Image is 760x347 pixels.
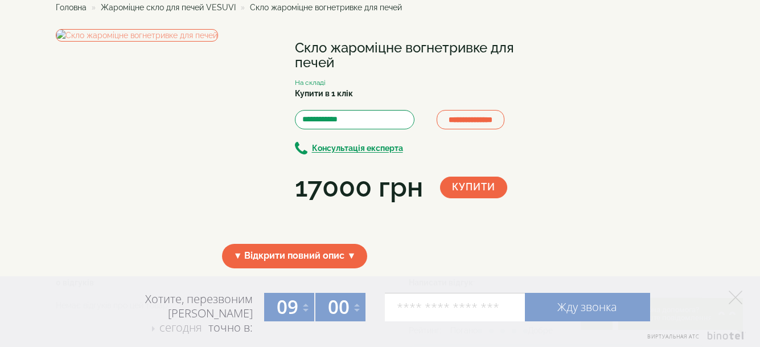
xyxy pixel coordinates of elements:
span: 09 [277,294,298,320]
small: На складі [295,79,326,87]
div: Хотите, перезвоним [PERSON_NAME] точно в: [101,292,253,336]
b: Консультація експерта [312,144,403,153]
label: Купити в 1 клік [295,88,353,99]
span: 00 [328,294,350,320]
span: Виртуальная АТС [647,333,700,340]
span: Скло жароміцне вогнетривке для печей [250,3,402,12]
a: Жду звонка [525,293,650,321]
img: Скло жароміцне вогнетривке для печей [56,29,218,42]
a: Головна [56,3,87,12]
button: Купити [440,177,507,198]
a: Виртуальная АТС [640,332,746,347]
a: Жароміцне скло для печей VESUVI [101,3,236,12]
div: 17000 грн [295,168,423,207]
span: ▼ Відкрити повний опис ▼ [222,244,368,268]
h1: Скло жароміцне вогнетривке для печей [295,40,534,71]
span: сегодня [159,320,202,335]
